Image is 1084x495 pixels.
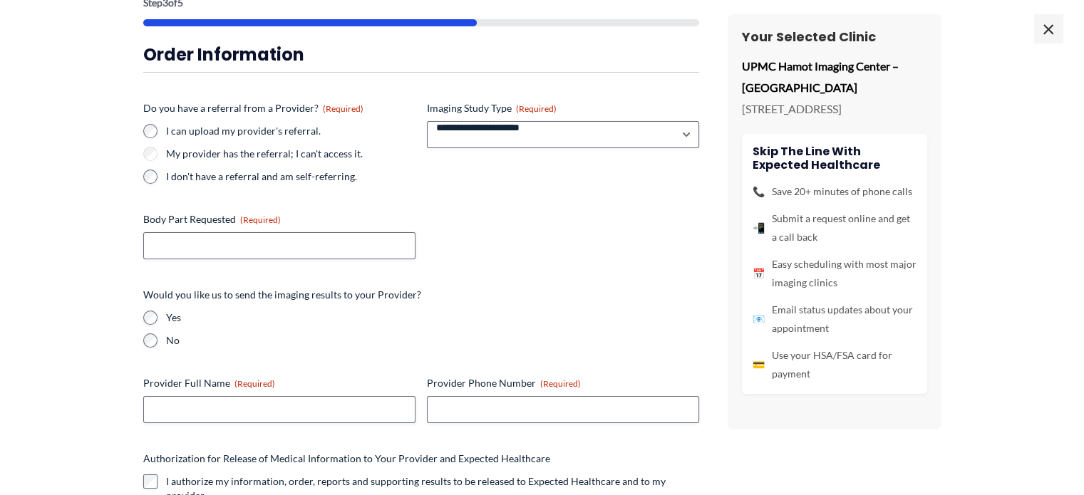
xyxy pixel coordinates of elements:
[753,209,917,246] li: Submit a request online and get a call back
[753,255,917,292] li: Easy scheduling with most major imaging clinics
[143,288,421,302] legend: Would you like us to send the imaging results to your Provider?
[753,301,917,338] li: Email status updates about your appointment
[234,378,275,389] span: (Required)
[753,310,765,328] span: 📧
[166,311,699,325] label: Yes
[753,219,765,237] span: 📲
[166,124,415,138] label: I can upload my provider's referral.
[240,214,281,225] span: (Required)
[143,43,699,66] h3: Order Information
[753,355,765,374] span: 💳
[323,103,363,114] span: (Required)
[516,103,557,114] span: (Required)
[753,264,765,283] span: 📅
[1034,14,1063,43] span: ×
[742,28,927,45] h3: Your Selected Clinic
[742,98,927,120] p: [STREET_ADDRESS]
[143,212,415,226] label: Body Part Requested
[143,452,550,466] legend: Authorization for Release of Medical Information to Your Provider and Expected Healthcare
[143,376,415,390] label: Provider Full Name
[143,101,363,115] legend: Do you have a referral from a Provider?
[742,56,927,98] p: UPMC Hamot Imaging Center – [GEOGRAPHIC_DATA]
[753,145,917,172] h4: Skip the line with Expected Healthcare
[427,376,699,390] label: Provider Phone Number
[753,182,917,201] li: Save 20+ minutes of phone calls
[753,182,765,201] span: 📞
[166,170,415,184] label: I don't have a referral and am self-referring.
[427,101,699,115] label: Imaging Study Type
[166,147,415,161] label: My provider has the referral; I can't access it.
[753,346,917,383] li: Use your HSA/FSA card for payment
[166,333,699,348] label: No
[540,378,581,389] span: (Required)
